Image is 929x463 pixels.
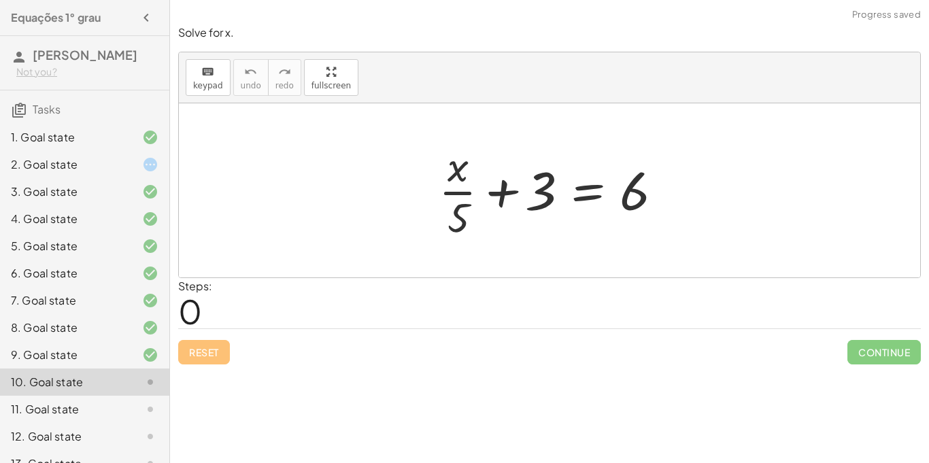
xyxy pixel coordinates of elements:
i: Task finished and correct. [142,184,158,200]
i: undo [244,64,257,80]
button: keyboardkeypad [186,59,231,96]
i: Task finished and correct. [142,211,158,227]
i: Task started. [142,156,158,173]
div: 5. Goal state [11,238,120,254]
i: Task not started. [142,428,158,445]
i: Task not started. [142,374,158,390]
span: 0 [178,290,202,332]
div: 6. Goal state [11,265,120,281]
button: undoundo [233,59,269,96]
i: Task finished and correct. [142,129,158,145]
div: 8. Goal state [11,320,120,336]
i: Task finished and correct. [142,265,158,281]
span: Tasks [33,102,61,116]
i: Task not started. [142,401,158,417]
div: 4. Goal state [11,211,120,227]
span: [PERSON_NAME] [33,47,137,63]
h4: Equações 1° grau [11,10,101,26]
div: 11. Goal state [11,401,120,417]
div: 1. Goal state [11,129,120,145]
i: Task finished and correct. [142,292,158,309]
i: redo [278,64,291,80]
i: Task finished and correct. [142,238,158,254]
div: 10. Goal state [11,374,120,390]
div: Not you? [16,65,158,79]
span: undo [241,81,261,90]
span: keypad [193,81,223,90]
i: Task finished and correct. [142,347,158,363]
div: 7. Goal state [11,292,120,309]
i: keyboard [201,64,214,80]
div: 2. Goal state [11,156,120,173]
span: Progress saved [852,8,921,22]
button: fullscreen [304,59,358,96]
button: redoredo [268,59,301,96]
span: fullscreen [311,81,351,90]
span: redo [275,81,294,90]
div: 12. Goal state [11,428,120,445]
div: 3. Goal state [11,184,120,200]
i: Task finished and correct. [142,320,158,336]
p: Solve for x. [178,25,921,41]
label: Steps: [178,279,212,293]
div: 9. Goal state [11,347,120,363]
